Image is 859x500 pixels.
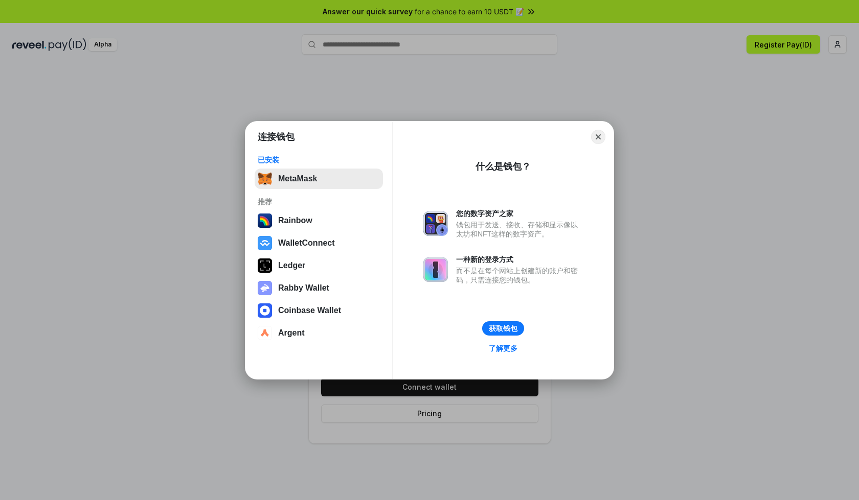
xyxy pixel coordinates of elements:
[278,261,305,270] div: Ledger
[258,303,272,318] img: svg+xml,%3Csvg%20width%3D%2228%22%20height%3D%2228%22%20viewBox%3D%220%200%2028%2028%22%20fill%3D...
[489,324,517,333] div: 获取钱包
[258,281,272,295] img: svg+xml,%3Csvg%20xmlns%3D%22http%3A%2F%2Fwww.w3.org%2F2000%2Fsvg%22%20fill%3D%22none%22%20viewBox...
[258,172,272,186] img: svg+xml,%3Csvg%20fill%3D%22none%22%20height%3D%2233%22%20viewBox%3D%220%200%2035%2033%22%20width%...
[456,255,583,264] div: 一种新的登录方式
[278,174,317,183] div: MetaMask
[255,300,383,321] button: Coinbase Wallet
[456,209,583,218] div: 您的数字资产之家
[278,283,329,293] div: Rabby Wallet
[258,326,272,340] img: svg+xml,%3Csvg%20width%3D%2228%22%20height%3D%2228%22%20viewBox%3D%220%200%2028%2028%22%20fill%3D...
[258,197,380,206] div: 推荐
[255,278,383,298] button: Rabby Wallet
[456,220,583,239] div: 钱包用于发送、接收、存储和显示像以太坊和NFT这样的数字资产。
[456,266,583,284] div: 而不是在每个网站上创建新的账户和密码，只需连接您的钱包。
[255,210,383,231] button: Rainbow
[255,169,383,189] button: MetaMask
[255,255,383,276] button: Ledger
[278,216,312,225] div: Rainbow
[258,236,272,250] img: svg+xml,%3Csvg%20width%3D%2228%22%20height%3D%2228%22%20viewBox%3D%220%200%2028%2028%22%20fill%3D...
[278,328,305,338] div: Argent
[278,306,341,315] div: Coinbase Wallet
[476,160,531,173] div: 什么是钱包？
[423,211,448,236] img: svg+xml,%3Csvg%20xmlns%3D%22http%3A%2F%2Fwww.w3.org%2F2000%2Fsvg%22%20fill%3D%22none%22%20viewBox...
[278,239,335,248] div: WalletConnect
[423,257,448,282] img: svg+xml,%3Csvg%20xmlns%3D%22http%3A%2F%2Fwww.w3.org%2F2000%2Fsvg%22%20fill%3D%22none%22%20viewBox...
[489,344,517,353] div: 了解更多
[258,155,380,164] div: 已安装
[255,323,383,343] button: Argent
[258,258,272,273] img: svg+xml,%3Csvg%20xmlns%3D%22http%3A%2F%2Fwww.w3.org%2F2000%2Fsvg%22%20width%3D%2228%22%20height%3...
[482,321,524,336] button: 获取钱包
[258,131,295,143] h1: 连接钱包
[591,130,605,144] button: Close
[483,342,524,355] a: 了解更多
[258,213,272,228] img: svg+xml,%3Csvg%20width%3D%22120%22%20height%3D%22120%22%20viewBox%3D%220%200%20120%20120%22%20fil...
[255,233,383,253] button: WalletConnect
